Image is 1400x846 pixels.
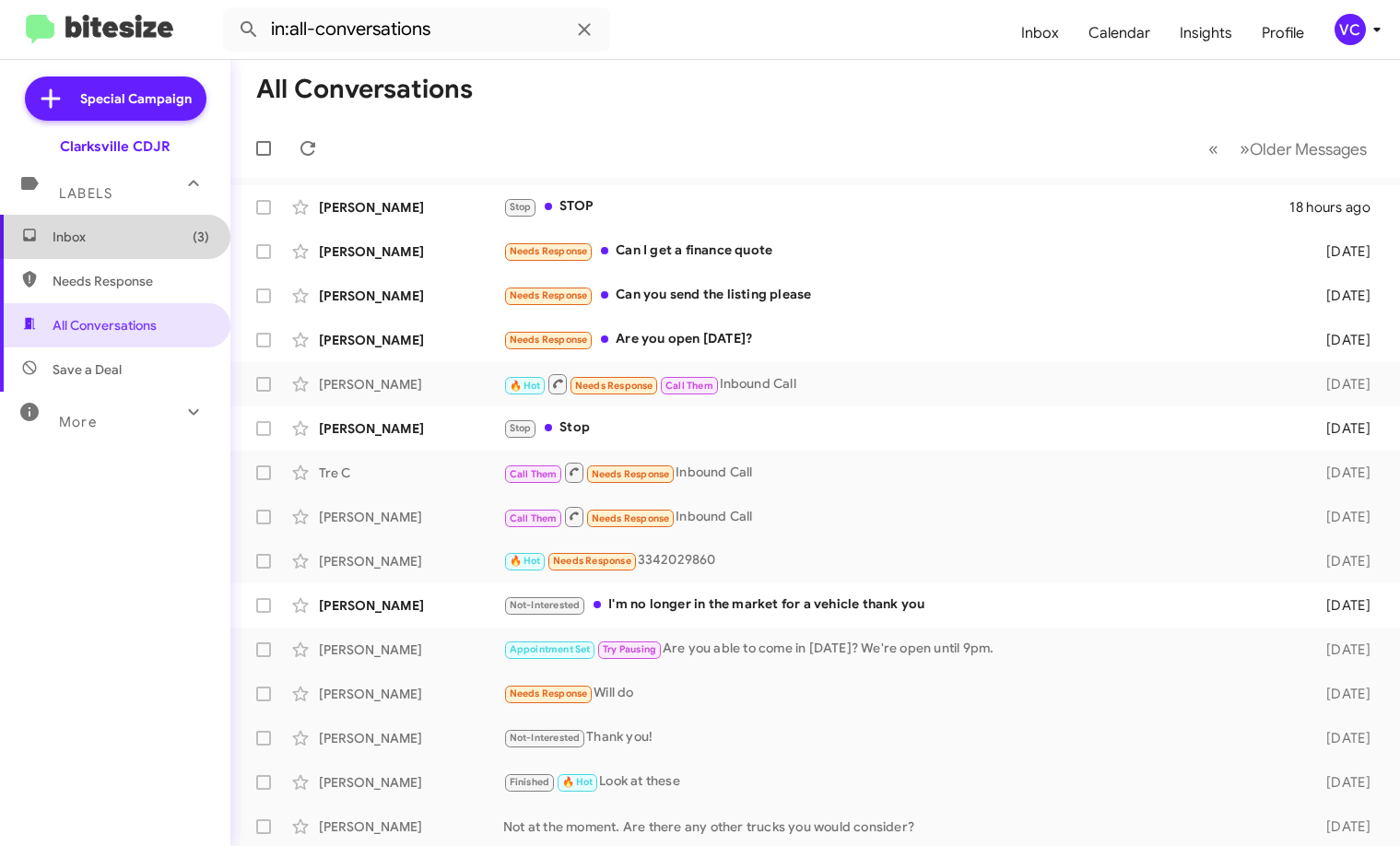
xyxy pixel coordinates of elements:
span: Needs Response [592,468,670,480]
a: Special Campaign [25,76,206,121]
button: Next [1229,130,1378,168]
span: Needs Response [510,687,588,699]
div: [DATE] [1303,596,1385,615]
a: Insights [1165,6,1247,60]
span: Labels [59,185,112,202]
span: Needs Response [53,272,209,290]
div: [PERSON_NAME] [319,375,503,394]
div: [PERSON_NAME] [319,198,503,217]
h1: All Conversations [256,75,473,104]
div: [PERSON_NAME] [319,640,503,659]
span: « [1208,137,1218,160]
button: Previous [1197,130,1229,168]
div: [DATE] [1303,685,1385,703]
a: Profile [1247,6,1319,60]
div: VC [1335,14,1366,45]
div: [PERSON_NAME] [319,552,503,570]
div: [PERSON_NAME] [319,817,503,836]
div: I'm no longer in the market for a vehicle thank you [503,594,1303,616]
div: Clarksville CDJR [60,137,171,156]
div: [DATE] [1303,287,1385,305]
div: [DATE] [1303,640,1385,659]
div: [DATE] [1303,817,1385,836]
span: (3) [193,228,209,246]
div: Can I get a finance quote [503,241,1303,262]
span: Not-Interested [510,732,581,744]
div: Are you able to come in [DATE]? We're open until 9pm. [503,639,1303,660]
span: Needs Response [553,555,631,567]
div: Thank you! [503,727,1303,748]
div: Look at these [503,771,1303,793]
div: Are you open [DATE]? [503,329,1303,350]
div: Can you send the listing please [503,285,1303,306]
span: Stop [510,201,532,213]
div: Tre C [319,464,503,482]
span: All Conversations [53,316,157,335]
span: Needs Response [510,289,588,301]
div: 18 hours ago [1289,198,1385,217]
div: [PERSON_NAME] [319,508,503,526]
div: Not at the moment. Are there any other trucks you would consider? [503,817,1303,836]
span: Stop [510,422,532,434]
div: [DATE] [1303,375,1385,394]
div: [PERSON_NAME] [319,596,503,615]
div: [PERSON_NAME] [319,685,503,703]
span: Needs Response [592,512,670,524]
a: Calendar [1074,6,1165,60]
span: Finished [510,776,550,788]
span: Older Messages [1250,139,1367,159]
span: Needs Response [510,334,588,346]
span: Call Them [510,512,558,524]
span: 🔥 Hot [510,380,541,392]
div: [DATE] [1303,242,1385,261]
div: [PERSON_NAME] [319,287,503,305]
span: Call Them [510,468,558,480]
span: More [59,414,97,430]
span: Special Campaign [80,89,192,108]
span: Try Pausing [603,643,656,655]
div: Inbound Call [503,505,1303,528]
div: [DATE] [1303,419,1385,438]
div: Will do [503,683,1303,704]
span: Inbox [53,228,209,246]
span: Not-Interested [510,599,581,611]
div: Stop [503,417,1303,439]
div: [DATE] [1303,773,1385,792]
nav: Page navigation example [1198,130,1378,168]
span: Call Them [665,380,713,392]
div: [DATE] [1303,729,1385,747]
div: [PERSON_NAME] [319,729,503,747]
span: Appointment Set [510,643,591,655]
div: STOP [503,196,1289,217]
input: Search [223,7,610,52]
div: [PERSON_NAME] [319,419,503,438]
span: 🔥 Hot [562,776,594,788]
div: 3342029860 [503,550,1303,571]
div: [PERSON_NAME] [319,773,503,792]
div: Inbound Call [503,461,1303,484]
div: [DATE] [1303,552,1385,570]
span: » [1240,137,1250,160]
div: Inbound Call [503,372,1303,395]
a: Inbox [1006,6,1074,60]
span: Needs Response [575,380,653,392]
span: Needs Response [510,245,588,257]
div: [PERSON_NAME] [319,242,503,261]
div: [PERSON_NAME] [319,331,503,349]
div: [DATE] [1303,508,1385,526]
span: Save a Deal [53,360,122,379]
div: [DATE] [1303,464,1385,482]
span: 🔥 Hot [510,555,541,567]
div: [DATE] [1303,331,1385,349]
button: VC [1319,14,1380,45]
